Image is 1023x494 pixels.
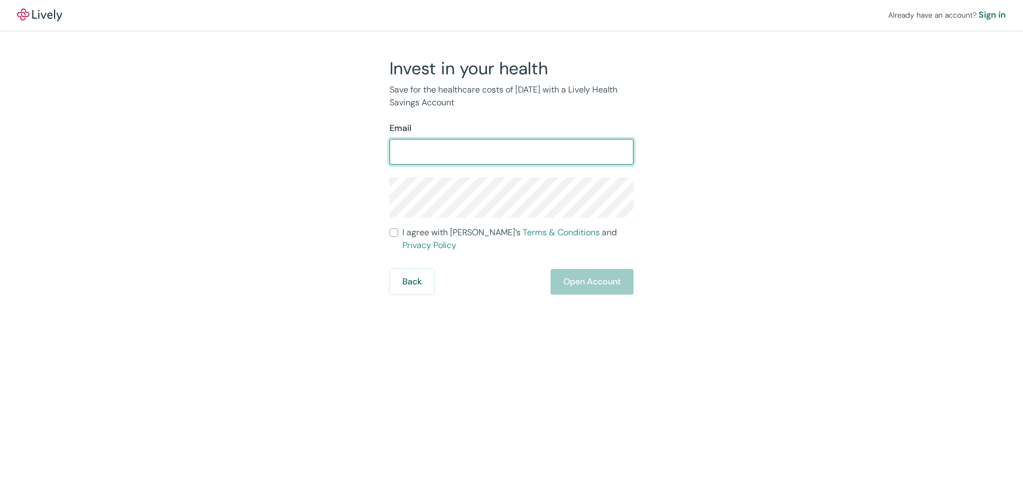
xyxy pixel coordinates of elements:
a: LivelyLively [17,9,62,21]
h2: Invest in your health [390,58,633,79]
span: I agree with [PERSON_NAME]’s and [402,226,633,252]
a: Terms & Conditions [523,227,600,238]
div: Already have an account? [888,9,1006,21]
button: Back [390,269,434,295]
p: Save for the healthcare costs of [DATE] with a Lively Health Savings Account [390,83,633,109]
a: Privacy Policy [402,240,456,251]
img: Lively [17,9,62,21]
a: Sign in [979,9,1006,21]
label: Email [390,122,411,135]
